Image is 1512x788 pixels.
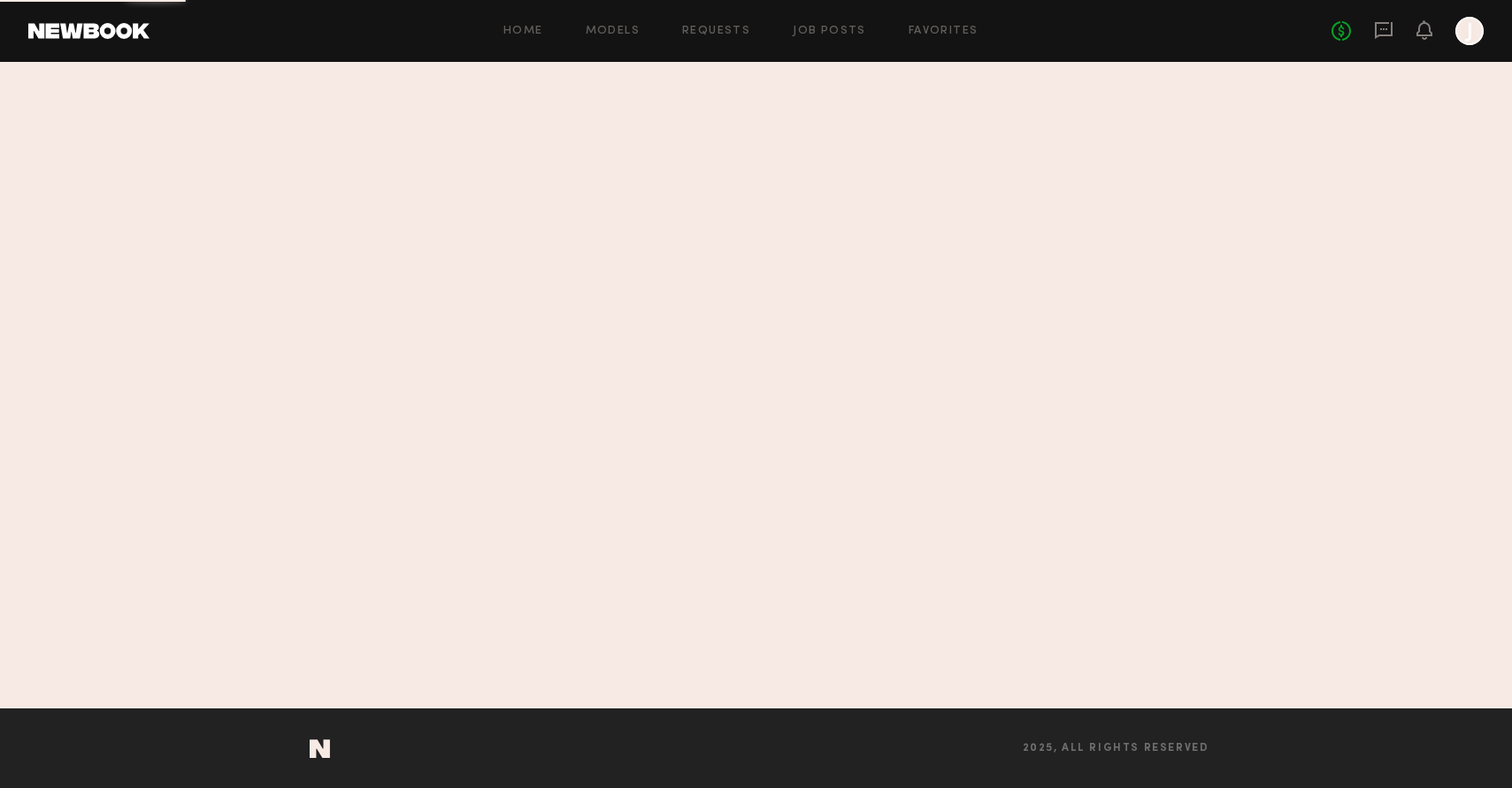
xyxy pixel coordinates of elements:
[909,26,979,37] a: Favorites
[793,26,866,37] a: Job Posts
[586,26,640,37] a: Models
[1023,743,1209,754] span: 2025, all rights reserved
[682,26,750,37] a: Requests
[503,26,543,37] a: Home
[1455,17,1484,45] a: J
